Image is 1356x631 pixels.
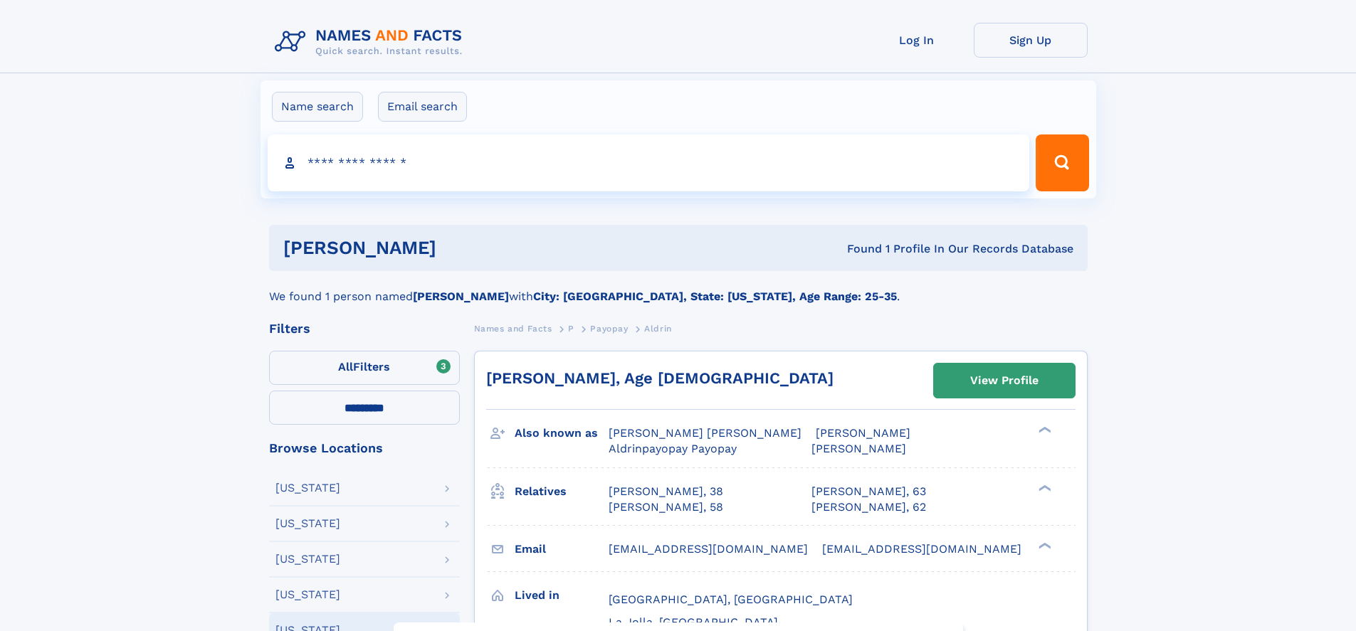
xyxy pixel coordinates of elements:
[811,484,926,499] a: [PERSON_NAME], 63
[269,442,460,455] div: Browse Locations
[268,134,1030,191] input: search input
[275,482,340,494] div: [US_STATE]
[590,324,628,334] span: Payopay
[272,92,363,122] label: Name search
[568,319,574,337] a: P
[934,364,1075,398] a: View Profile
[515,479,609,504] h3: Relatives
[269,23,474,61] img: Logo Names and Facts
[515,421,609,445] h3: Also known as
[811,499,926,515] a: [PERSON_NAME], 62
[275,589,340,600] div: [US_STATE]
[533,290,897,303] b: City: [GEOGRAPHIC_DATA], State: [US_STATE], Age Range: 25-35
[338,360,353,373] span: All
[816,426,910,440] span: [PERSON_NAME]
[1035,483,1052,492] div: ❯
[486,369,834,387] a: [PERSON_NAME], Age [DEMOGRAPHIC_DATA]
[609,442,737,455] span: Aldrinpayopay Payopay
[568,324,574,334] span: P
[590,319,628,337] a: Payopay
[413,290,509,303] b: [PERSON_NAME]
[970,364,1039,397] div: View Profile
[474,319,552,337] a: Names and Facts
[609,542,808,556] span: [EMAIL_ADDRESS][DOMAIN_NAME]
[1035,425,1052,435] div: ❯
[609,484,723,499] a: [PERSON_NAME], 38
[860,23,974,58] a: Log In
[644,324,672,334] span: Aldrin
[641,241,1073,257] div: Found 1 Profile In Our Records Database
[275,518,340,529] div: [US_STATE]
[1035,541,1052,550] div: ❯
[515,537,609,561] h3: Email
[269,351,460,385] label: Filters
[609,615,778,629] span: La Jolla, [GEOGRAPHIC_DATA]
[515,583,609,608] h3: Lived in
[811,442,906,455] span: [PERSON_NAME]
[609,426,801,440] span: [PERSON_NAME] [PERSON_NAME]
[609,499,723,515] a: [PERSON_NAME], 58
[974,23,1088,58] a: Sign Up
[1036,134,1088,191] button: Search Button
[269,271,1088,305] div: We found 1 person named with .
[269,322,460,335] div: Filters
[609,593,853,606] span: [GEOGRAPHIC_DATA], [GEOGRAPHIC_DATA]
[283,239,642,257] h1: [PERSON_NAME]
[275,553,340,565] div: [US_STATE]
[822,542,1021,556] span: [EMAIL_ADDRESS][DOMAIN_NAME]
[378,92,467,122] label: Email search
